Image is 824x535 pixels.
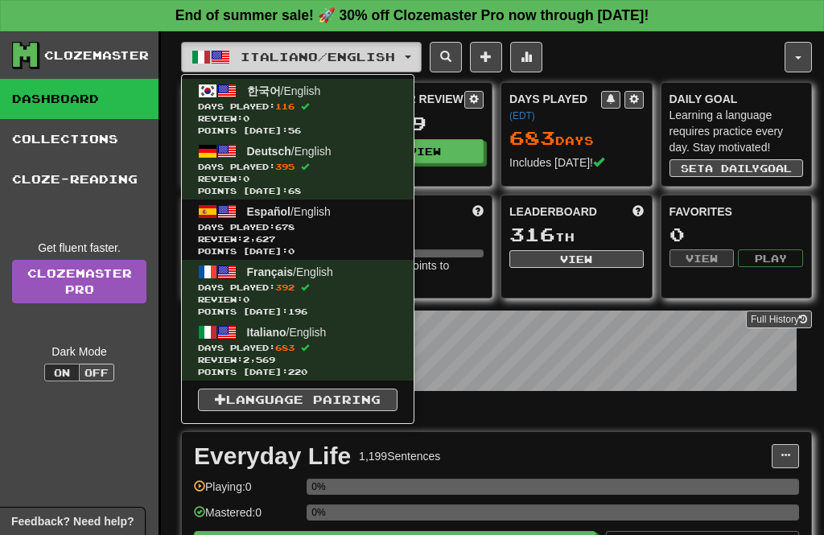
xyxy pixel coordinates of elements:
a: Français/EnglishDays Played:392 Review:0Points [DATE]:196 [182,260,414,320]
span: 한국어 [247,84,281,97]
a: Deutsch/EnglishDays Played:395 Review:0Points [DATE]:68 [182,139,414,200]
span: Review: 0 [198,294,398,306]
span: Review: 2,627 [198,233,398,245]
span: Points [DATE]: 220 [198,366,398,378]
span: / English [247,205,331,218]
span: Points [DATE]: 68 [198,185,398,197]
span: Days Played: [198,282,398,294]
span: Open feedback widget [11,513,134,529]
span: Review: 2,569 [198,354,398,366]
span: Points [DATE]: 0 [198,245,398,257]
span: Español [247,205,290,218]
span: / English [247,265,333,278]
span: 678 [275,222,295,232]
a: Italiano/EnglishDays Played:683 Review:2,569Points [DATE]:220 [182,320,414,381]
span: Days Played: [198,161,398,173]
span: Français [247,265,294,278]
span: / English [247,84,321,97]
span: 683 [275,343,295,352]
span: Italiano [247,326,286,339]
span: Points [DATE]: 56 [198,125,398,137]
span: Days Played: [198,221,398,233]
span: 395 [275,162,295,171]
span: / English [247,145,332,158]
span: Review: 0 [198,173,398,185]
span: Points [DATE]: 196 [198,306,398,318]
span: 116 [275,101,295,111]
span: / English [247,326,327,339]
a: 한국어/EnglishDays Played:116 Review:0Points [DATE]:56 [182,79,414,139]
span: Days Played: [198,101,398,113]
span: Days Played: [198,342,398,354]
span: Deutsch [247,145,291,158]
a: Language Pairing [198,389,398,411]
a: Español/EnglishDays Played:678 Review:2,627Points [DATE]:0 [182,200,414,260]
span: Review: 0 [198,113,398,125]
span: 392 [275,282,295,292]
